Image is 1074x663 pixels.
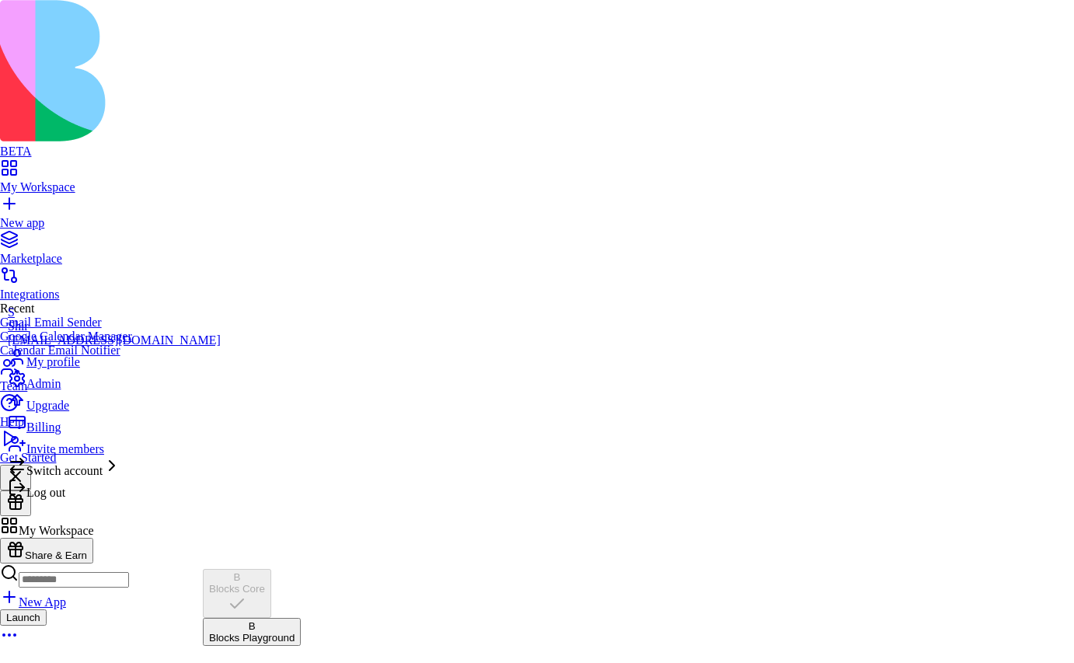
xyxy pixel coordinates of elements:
span: Upgrade [26,399,69,412]
span: S [8,305,15,319]
span: Invite members [26,442,104,455]
span: Admin [26,377,61,390]
a: Billing [8,413,221,434]
a: Admin [8,369,221,391]
div: Blocks Core [209,583,265,595]
a: Upgrade [8,391,221,413]
span: Log out [26,486,65,499]
span: My profile [26,355,80,368]
a: Invite members [8,434,221,456]
span: Switch account [26,464,103,477]
div: Blocks Playground [209,632,295,644]
span: B [233,571,240,583]
button: BBlocks Core [203,569,271,618]
div: Shir [8,319,221,333]
span: B [249,620,256,632]
button: BBlocks Playground [203,618,301,646]
div: [EMAIL_ADDRESS][DOMAIN_NAME] [8,333,221,347]
a: My profile [8,347,221,369]
span: Billing [26,420,61,434]
a: SShir[EMAIL_ADDRESS][DOMAIN_NAME] [8,305,221,347]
